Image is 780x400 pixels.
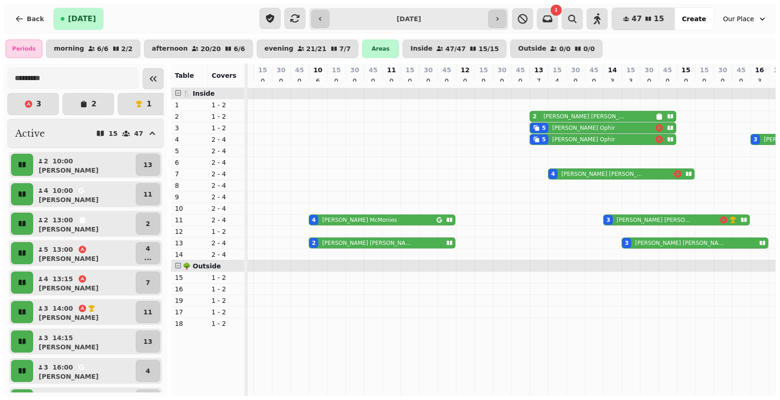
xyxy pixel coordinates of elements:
p: 0 / 0 [584,46,595,52]
p: 5 [175,146,204,156]
p: morning [54,45,84,52]
div: 3 [625,239,629,247]
p: 13:00 [52,245,73,254]
p: 4 [43,186,49,195]
p: 30 [497,65,506,75]
p: 15 [109,130,117,137]
button: 13 [136,154,160,176]
p: 14:15 [52,333,73,342]
span: Create [682,16,706,22]
p: 15 [682,65,690,75]
p: [PERSON_NAME] McMonies [322,216,397,224]
p: 17 [175,307,204,317]
button: Back [7,8,52,30]
p: 11 [387,65,396,75]
p: 3 [175,123,204,133]
p: 2 [175,112,204,121]
p: 7 [175,169,204,179]
p: 7 [145,278,150,287]
p: [PERSON_NAME] [39,225,98,234]
span: 47 [632,15,642,23]
button: Active1547 [7,119,164,148]
p: 19 [175,296,204,305]
p: [PERSON_NAME] [39,166,98,175]
p: 45 [663,65,672,75]
p: 3 [43,304,49,313]
p: 2 - 4 [212,169,241,179]
p: 2 - 4 [212,215,241,225]
p: 0 [738,76,745,86]
p: 15 [700,65,709,75]
div: 2 [312,239,316,247]
p: 11 [144,190,152,199]
p: evening [265,45,294,52]
p: [PERSON_NAME] Ophir [552,124,615,132]
button: Inside47/4715/15 [403,40,507,58]
p: 16 [175,284,204,294]
button: Create [675,8,713,30]
button: 3 [7,93,59,115]
p: 4 [554,76,561,86]
p: 0 [517,76,524,86]
p: 45 [737,65,745,75]
p: 0 [443,76,451,86]
p: 2 - 4 [212,250,241,259]
p: 14 [175,250,204,259]
p: [PERSON_NAME] [39,254,98,263]
p: 2 - 4 [212,192,241,202]
p: 15 [258,65,267,75]
p: 1 - 2 [212,296,241,305]
button: 2 [136,213,160,235]
p: 13 [534,65,543,75]
p: 30 [571,65,580,75]
button: 4 [136,360,160,382]
p: 45 [369,65,377,75]
p: 30 [424,65,433,75]
button: 213:00[PERSON_NAME] [35,213,134,235]
p: 16:00 [52,363,73,372]
p: 2 [43,215,49,225]
button: 210:00[PERSON_NAME] [35,154,134,176]
p: 2 [91,100,96,108]
p: 1 - 2 [212,273,241,282]
p: Inside [410,45,433,52]
p: 0 / 0 [559,46,571,52]
p: [PERSON_NAME] [PERSON_NAME] [561,170,646,178]
p: 15 / 15 [479,46,499,52]
p: 2 - 4 [212,204,241,213]
p: 0 [498,76,506,86]
p: 1 - 2 [212,123,241,133]
p: 2 - 4 [212,146,241,156]
p: afternoon [152,45,188,52]
p: 3 [43,333,49,342]
p: 0 [590,76,598,86]
p: 15 [553,65,561,75]
div: Areas [362,40,399,58]
p: 0 [388,76,395,86]
p: 10 [313,65,322,75]
p: 30 [645,65,653,75]
p: 13:15 [52,274,73,284]
button: 11 [136,183,160,205]
p: 0 [664,76,671,86]
p: 0 [296,76,303,86]
p: 10 [175,204,204,213]
div: Periods [6,40,42,58]
p: 1 - 2 [212,112,241,121]
p: 6 [314,76,322,86]
p: 1 [146,100,151,108]
p: 0 [370,76,377,86]
button: 11 [136,301,160,323]
p: [PERSON_NAME] [39,372,98,381]
p: 47 [134,130,143,137]
button: Our Place [718,11,773,27]
p: 11 [144,307,152,317]
p: 30 [718,65,727,75]
div: 3 [754,136,757,143]
p: 2 / 2 [121,46,133,52]
p: 12 [175,227,204,236]
p: 0 [480,76,487,86]
button: morning6/62/2 [46,40,140,58]
p: 5 [43,245,49,254]
p: 0 [259,76,266,86]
